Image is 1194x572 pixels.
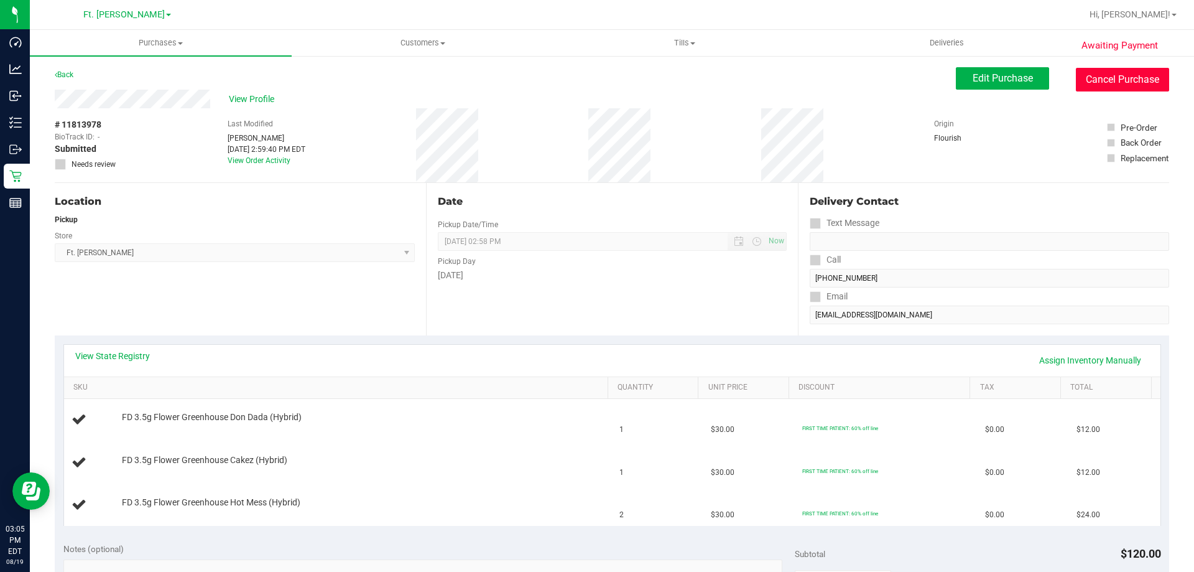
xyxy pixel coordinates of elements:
span: Needs review [72,159,116,170]
a: Total [1070,383,1146,393]
label: Text Message [810,214,879,232]
a: Assign Inventory Manually [1031,350,1149,371]
span: 1 [619,467,624,479]
inline-svg: Outbound [9,143,22,156]
input: Format: (999) 999-9999 [810,269,1169,288]
strong: Pickup [55,215,78,224]
label: Pickup Date/Time [438,219,498,230]
inline-svg: Dashboard [9,36,22,49]
span: FD 3.5g Flower Greenhouse Hot Mess (Hybrid) [122,497,300,509]
span: Tills [554,37,815,49]
iframe: Resource center [12,472,50,510]
a: Back [55,70,73,79]
div: Delivery Contact [810,194,1169,209]
label: Origin [934,118,954,129]
span: Hi, [PERSON_NAME]! [1090,9,1170,19]
span: 1 [619,424,624,436]
a: Tills [553,30,815,56]
button: Edit Purchase [956,67,1049,90]
span: - [98,131,99,143]
div: [PERSON_NAME] [228,133,305,144]
label: Pickup Day [438,256,476,267]
span: Subtotal [795,549,825,559]
label: Call [810,251,841,269]
a: Discount [798,383,965,393]
div: [DATE] 2:59:40 PM EDT [228,144,305,155]
span: FIRST TIME PATIENT: 60% off line [802,510,878,517]
a: View Order Activity [228,156,290,165]
div: Pre-Order [1121,121,1157,134]
span: Purchases [30,37,292,49]
a: Purchases [30,30,292,56]
span: FIRST TIME PATIENT: 60% off line [802,468,878,474]
button: Cancel Purchase [1076,68,1169,91]
span: $30.00 [711,467,734,479]
span: 2 [619,509,624,521]
span: Submitted [55,143,96,156]
inline-svg: Analytics [9,63,22,75]
span: Customers [292,37,553,49]
span: View Profile [229,93,279,106]
inline-svg: Inventory [9,116,22,129]
inline-svg: Retail [9,170,22,182]
span: FIRST TIME PATIENT: 60% off line [802,425,878,431]
inline-svg: Reports [9,197,22,209]
span: $12.00 [1076,424,1100,436]
span: FD 3.5g Flower Greenhouse Don Dada (Hybrid) [122,411,302,423]
span: $0.00 [985,509,1004,521]
a: Tax [980,383,1056,393]
span: $0.00 [985,424,1004,436]
span: Edit Purchase [973,72,1033,84]
label: Email [810,288,848,306]
span: $12.00 [1076,467,1100,479]
span: # 11813978 [55,118,101,131]
p: 08/19 [6,557,24,566]
div: [DATE] [438,269,786,282]
span: Deliveries [913,37,981,49]
span: $0.00 [985,467,1004,479]
span: Ft. [PERSON_NAME] [83,9,165,20]
span: BioTrack ID: [55,131,95,143]
span: Awaiting Payment [1081,39,1158,53]
a: Customers [292,30,553,56]
inline-svg: Inbound [9,90,22,102]
div: Replacement [1121,152,1169,164]
div: Date [438,194,786,209]
a: Quantity [618,383,693,393]
label: Last Modified [228,118,273,129]
span: $30.00 [711,424,734,436]
a: Deliveries [816,30,1078,56]
a: View State Registry [75,350,150,362]
div: Back Order [1121,136,1162,149]
a: Unit Price [708,383,784,393]
p: 03:05 PM EDT [6,523,24,557]
div: Flourish [934,133,996,144]
span: $120.00 [1121,547,1161,560]
span: Notes (optional) [63,544,124,554]
label: Store [55,230,72,241]
a: SKU [73,383,603,393]
span: $30.00 [711,509,734,521]
input: Format: (999) 999-9999 [810,232,1169,251]
span: $24.00 [1076,509,1100,521]
div: Location [55,194,415,209]
span: FD 3.5g Flower Greenhouse Cakez (Hybrid) [122,454,287,466]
